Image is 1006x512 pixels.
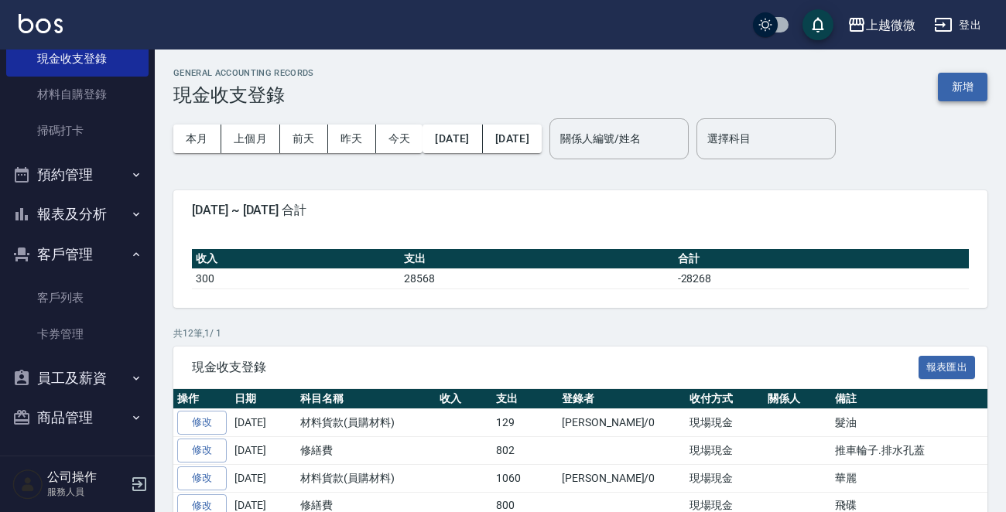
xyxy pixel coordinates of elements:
[400,268,673,288] td: 28568
[173,68,314,78] h2: GENERAL ACCOUNTING RECORDS
[6,280,149,316] a: 客戶列表
[177,439,227,463] a: 修改
[173,84,314,106] h3: 現金收支登錄
[674,268,969,288] td: -28268
[919,359,976,374] a: 報表匯出
[686,389,764,409] th: 收付方式
[6,77,149,112] a: 材料自購登錄
[483,125,542,153] button: [DATE]
[492,389,558,409] th: 支出
[928,11,987,39] button: 登出
[231,409,296,437] td: [DATE]
[492,464,558,492] td: 1060
[296,389,436,409] th: 科目名稱
[6,113,149,148] a: 掃碼打卡
[47,485,126,499] p: 服務人員
[6,234,149,275] button: 客戶管理
[764,389,831,409] th: 關係人
[802,9,833,40] button: save
[919,356,976,380] button: 報表匯出
[841,9,922,41] button: 上越微微
[6,194,149,234] button: 報表及分析
[192,360,919,375] span: 現金收支登錄
[6,398,149,438] button: 商品管理
[328,125,376,153] button: 昨天
[231,437,296,465] td: [DATE]
[436,389,492,409] th: 收入
[6,316,149,352] a: 卡券管理
[558,389,686,409] th: 登錄者
[423,125,482,153] button: [DATE]
[19,14,63,33] img: Logo
[296,409,436,437] td: 材料貨款(員購材料)
[6,41,149,77] a: 現金收支登錄
[938,79,987,94] a: 新增
[938,73,987,101] button: 新增
[231,464,296,492] td: [DATE]
[296,437,436,465] td: 修繕費
[686,409,764,437] td: 現場現金
[177,411,227,435] a: 修改
[400,249,673,269] th: 支出
[173,389,231,409] th: 操作
[280,125,328,153] button: 前天
[674,249,969,269] th: 合計
[376,125,423,153] button: 今天
[492,409,558,437] td: 129
[6,155,149,195] button: 預約管理
[221,125,280,153] button: 上個月
[866,15,915,35] div: 上越微微
[6,358,149,398] button: 員工及薪資
[177,466,227,490] a: 修改
[558,409,686,437] td: [PERSON_NAME]/0
[173,125,221,153] button: 本月
[12,469,43,500] img: Person
[296,464,436,492] td: 材料貨款(員購材料)
[192,203,969,218] span: [DATE] ~ [DATE] 合計
[47,469,126,485] h5: 公司操作
[558,464,686,492] td: [PERSON_NAME]/0
[192,268,400,288] td: 300
[173,326,987,340] p: 共 12 筆, 1 / 1
[686,464,764,492] td: 現場現金
[686,437,764,465] td: 現場現金
[492,437,558,465] td: 802
[192,249,400,269] th: 收入
[231,389,296,409] th: 日期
